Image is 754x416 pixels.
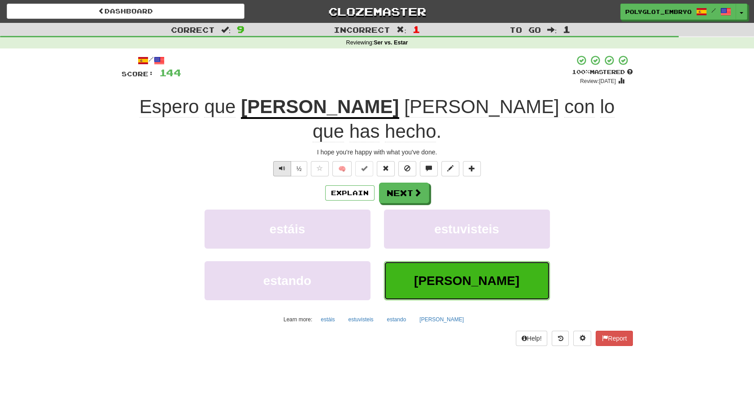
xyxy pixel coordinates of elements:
span: 1 [413,24,420,35]
span: Correct [171,25,215,34]
button: estuvisteis [384,210,550,249]
span: . [313,96,615,142]
button: Explain [325,185,375,201]
span: has [349,121,380,142]
button: ½ [291,161,308,176]
span: 144 [159,67,181,78]
button: [PERSON_NAME] [414,313,469,326]
span: : [397,26,406,34]
span: con [564,96,595,118]
span: 1 [563,24,571,35]
span: : [547,26,557,34]
span: estuvisteis [434,222,499,236]
a: Polyglot_Embryo / [620,4,736,20]
button: Favorite sentence (alt+f) [311,161,329,176]
a: Clozemaster [258,4,496,19]
span: Incorrect [334,25,390,34]
span: To go [510,25,541,34]
span: 9 [237,24,244,35]
span: estando [263,274,311,288]
span: 100 % [572,68,590,75]
button: 🧠 [332,161,352,176]
button: Round history (alt+y) [552,331,569,346]
div: I hope you're happy with what you've done. [122,148,633,157]
button: [PERSON_NAME] [384,261,550,300]
span: [PERSON_NAME] [414,274,519,288]
span: Espero [139,96,199,118]
button: Reset to 0% Mastered (alt+r) [377,161,395,176]
span: : [221,26,231,34]
span: estáis [270,222,305,236]
span: [PERSON_NAME] [404,96,559,118]
span: Polyglot_Embryo [625,8,692,16]
span: que [313,121,344,142]
button: Edit sentence (alt+d) [441,161,459,176]
u: [PERSON_NAME] [241,96,399,119]
div: / [122,55,181,66]
span: Score: [122,70,154,78]
a: Dashboard [7,4,244,19]
button: Ignore sentence (alt+i) [398,161,416,176]
button: estando [382,313,411,326]
button: Next [379,183,429,203]
button: Help! [516,331,548,346]
span: lo [600,96,615,118]
small: Learn more: [283,316,312,323]
button: estuvisteis [344,313,379,326]
button: Set this sentence to 100% Mastered (alt+m) [355,161,373,176]
button: Discuss sentence (alt+u) [420,161,438,176]
button: Report [596,331,632,346]
span: que [204,96,235,118]
div: Mastered [572,68,633,76]
span: hecho [385,121,436,142]
button: estando [205,261,370,300]
button: estáis [205,210,370,249]
div: Text-to-speech controls [271,161,308,176]
button: Play sentence audio (ctl+space) [273,161,291,176]
button: estáis [316,313,340,326]
small: Review: [DATE] [580,78,616,84]
span: / [711,7,716,13]
strong: Ser vs. Estar [374,39,408,46]
button: Add to collection (alt+a) [463,161,481,176]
